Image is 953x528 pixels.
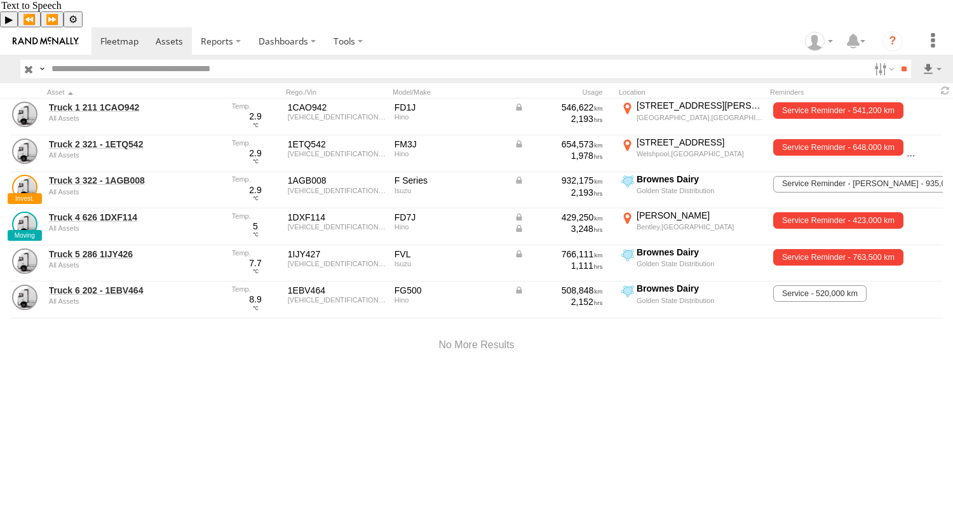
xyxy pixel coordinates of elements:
div: 5 [232,212,279,239]
a: Truck 4 626 1DXF114 [49,212,223,223]
label: Dashboards [250,27,325,55]
div: JALDSR33MW3000020 [288,187,386,194]
div: Rego./Vin [286,88,388,97]
div: 2,193 [514,187,603,198]
div: Golden State Distribution [637,296,763,305]
div: 2,152 [514,296,603,308]
div: Click to Sort [47,88,225,97]
img: rand-logo.svg [13,37,79,46]
div: Data from Vehicle CANbus [514,223,603,234]
a: View Asset Details [12,248,37,274]
div: Reminders [770,88,865,97]
a: Truck 5 286 1IJY426 [49,248,223,260]
div: JHDFG8JPMXXX10109 [288,296,386,304]
div: [STREET_ADDRESS] [637,137,763,148]
span: Refresh [938,85,953,97]
div: undefined [49,151,223,159]
div: 1CAO942 [288,102,386,113]
div: 1,111 [514,260,603,271]
a: View Asset Details [12,285,37,310]
a: View Asset Details [12,212,37,237]
a: Truck 6 202 - 1EBV464 [49,285,223,296]
div: FVL [395,248,505,260]
div: FG500 [395,285,505,296]
label: Click to View Current Location [619,100,765,134]
div: 2.9 [232,175,279,202]
div: undefined [49,188,223,196]
div: 8.9 [232,285,279,312]
a: Truck 1 211 1CAO942 [49,102,223,113]
div: Data from Vehicle CANbus [514,212,603,223]
span: Service Reminder - 648,000 km [773,139,903,156]
div: undefined [49,114,223,122]
span: Service - 520,000 km [773,285,866,302]
div: undefined [49,261,223,269]
div: JHDFM8JRKXXX12600 [288,150,386,158]
div: 1IJY427 [288,248,386,260]
div: Golden State Distribution [637,186,763,195]
button: Settings [64,11,83,27]
div: FD7J [395,212,505,223]
label: Click to View Current Location [619,283,765,317]
div: Isuzu [395,260,505,267]
div: Data from Vehicle CANbus [514,139,603,150]
div: [PERSON_NAME] [637,210,763,221]
div: Julian Wright [801,32,837,51]
div: Hino [395,223,505,231]
div: [STREET_ADDRESS][PERSON_NAME] [637,100,763,111]
div: undefined [49,224,223,232]
div: JALFVM34W87000283 [288,260,386,267]
div: FM3J [395,139,505,150]
label: Click to View Current Location [619,137,765,171]
div: JHDFD1JLPXXX11345 [288,113,386,121]
i: ? [882,31,903,51]
label: Search Filter Options [869,60,896,78]
a: View Asset Details [12,139,37,164]
div: Hino [395,113,505,121]
div: 1AGB008 [288,175,386,186]
div: 1,978 [514,150,603,161]
div: Bentley,[GEOGRAPHIC_DATA] [637,222,763,231]
a: Truck 3 322 - 1AGB008 [49,175,223,186]
div: Welshpool,[GEOGRAPHIC_DATA] [637,149,763,158]
div: Usage [512,88,614,97]
div: Data from Vehicle CANbus [514,102,603,113]
div: Isuzu [395,187,505,194]
label: Export results as... [921,60,943,78]
label: Notifications [842,27,869,55]
div: Brownes Dairy [637,283,763,294]
div: 1DXF114 [288,212,386,223]
div: Brownes Dairy [637,173,763,185]
button: Forward [41,11,64,27]
div: 1EBV464 [288,285,386,296]
div: [GEOGRAPHIC_DATA],[GEOGRAPHIC_DATA] [637,113,763,122]
div: Data from Vehicle CANbus [514,175,603,186]
label: Search Query [37,60,47,78]
div: Model/Make [393,88,507,97]
div: JHDFD7JJPMXXX1017 [288,223,386,231]
label: System Management [919,27,947,55]
div: 7.7 [232,248,279,276]
a: ? [874,27,912,55]
div: Hino [395,296,505,304]
div: F Series [395,175,505,186]
div: 2.9 [232,102,279,129]
span: Service Reminder - 541,200 km [773,102,903,119]
div: 2.9 [232,139,279,166]
div: Hino [395,150,505,158]
label: Click to View Current Location [619,173,765,208]
div: Golden State Distribution [637,259,763,268]
div: 2,193 [514,113,603,125]
a: Truck 2 321 - 1ETQ542 [49,139,223,150]
button: Previous [18,11,41,27]
span: Service Reminder - 423,000 km [773,212,903,229]
div: Data from Vehicle CANbus [514,285,603,296]
span: Service Reminder - 763,500 km [773,249,903,266]
label: Click to View Current Location [619,210,765,244]
a: View Asset Details [12,102,37,127]
div: Brownes Dairy [637,247,763,258]
div: undefined [49,297,223,305]
div: FD1J [395,102,505,113]
a: View Asset Details [12,175,37,200]
label: Click to View Current Location [619,247,765,281]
